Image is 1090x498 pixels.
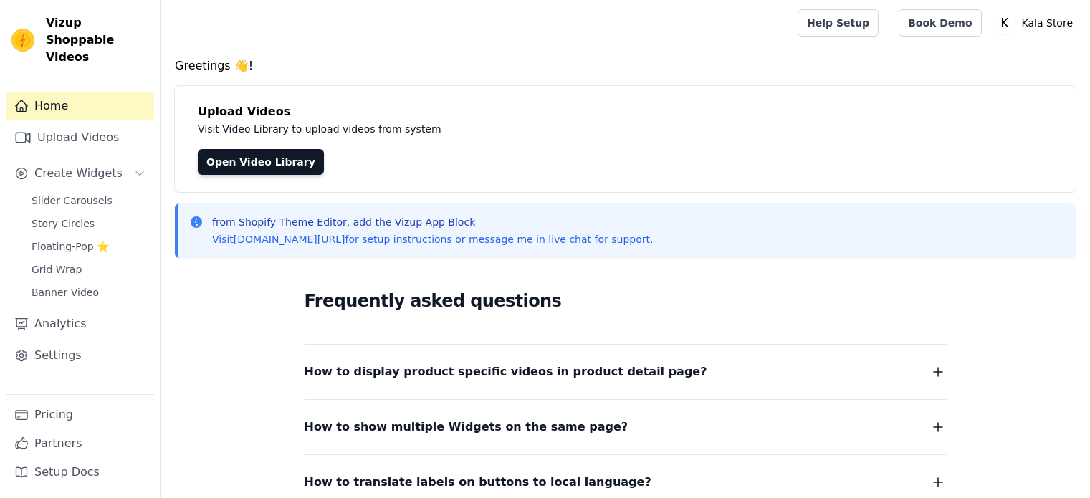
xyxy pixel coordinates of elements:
[6,429,154,458] a: Partners
[23,214,154,234] a: Story Circles
[6,159,154,188] button: Create Widgets
[6,401,154,429] a: Pricing
[6,458,154,487] a: Setup Docs
[6,123,154,152] a: Upload Videos
[32,285,99,300] span: Banner Video
[198,149,324,175] a: Open Video Library
[32,239,109,254] span: Floating-Pop ⭐
[305,287,947,315] h2: Frequently asked questions
[212,232,653,246] p: Visit for setup instructions or message me in live chat for support.
[305,362,947,382] button: How to display product specific videos in product detail page?
[23,282,154,302] a: Banner Video
[6,341,154,370] a: Settings
[899,9,981,37] a: Book Demo
[305,417,947,437] button: How to show multiple Widgets on the same page?
[46,14,148,66] span: Vizup Shoppable Videos
[305,472,947,492] button: How to translate labels on buttons to local language?
[6,92,154,120] a: Home
[11,29,34,52] img: Vizup
[32,262,82,277] span: Grid Wrap
[305,417,628,437] span: How to show multiple Widgets on the same page?
[32,216,95,231] span: Story Circles
[23,236,154,257] a: Floating-Pop ⭐
[305,472,651,492] span: How to translate labels on buttons to local language?
[23,191,154,211] a: Slider Carousels
[32,193,113,208] span: Slider Carousels
[198,120,840,138] p: Visit Video Library to upload videos from system
[1016,10,1079,36] p: Kala Store
[175,57,1076,75] h4: Greetings 👋!
[23,259,154,279] a: Grid Wrap
[305,362,707,382] span: How to display product specific videos in product detail page?
[212,215,653,229] p: from Shopify Theme Editor, add the Vizup App Block
[198,103,1053,120] h4: Upload Videos
[6,310,154,338] a: Analytics
[798,9,879,37] a: Help Setup
[234,234,345,245] a: [DOMAIN_NAME][URL]
[34,165,123,182] span: Create Widgets
[993,10,1079,36] button: K Kala Store
[1000,16,1009,30] text: K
